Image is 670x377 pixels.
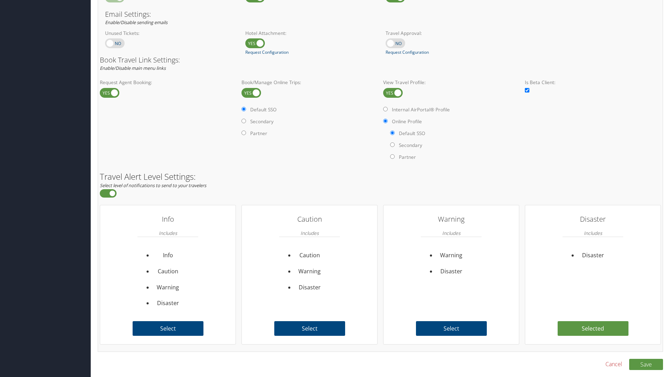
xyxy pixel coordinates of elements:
em: Includes [584,226,602,240]
h2: Travel Alert Level Settings: [100,172,661,181]
li: Disaster [153,295,183,311]
li: Warning [436,247,467,264]
li: Info [153,247,183,264]
h3: Email Settings: [105,11,656,18]
a: Cancel [605,360,622,368]
em: Enable/Disable main menu links [100,65,166,71]
label: Secondary [399,142,422,149]
h3: Book Travel Link Settings: [100,57,661,64]
label: Secondary [250,118,274,125]
h3: Info [137,212,198,226]
a: Request Configuration [386,49,429,56]
label: Default SSO [250,106,277,113]
label: Select [416,321,487,336]
label: Partner [399,154,416,161]
em: Enable/Disable sending emails [105,19,167,25]
li: Caution [295,247,325,264]
h3: Disaster [563,212,623,226]
button: Save [629,359,663,370]
label: Selected [558,321,628,336]
label: Internal AirPortal® Profile [392,106,450,113]
label: Default SSO [399,130,425,137]
em: Select level of notifications to send to your travelers [100,182,206,188]
em: Includes [300,226,319,240]
label: Request Agent Booking: [100,79,236,86]
li: Disaster [578,247,608,264]
h3: Warning [421,212,482,226]
em: Includes [159,226,177,240]
li: Disaster [295,280,325,296]
li: Caution [153,264,183,280]
label: Hotel Attachment: [245,30,375,37]
label: Is Beta Client: [525,79,661,86]
em: Includes [442,226,460,240]
label: Select [274,321,345,336]
label: Travel Approval: [386,30,515,37]
label: View Travel Profile: [383,79,519,86]
a: Request Configuration [245,49,289,56]
label: Unused Tickets: [105,30,235,37]
li: Warning [295,264,325,280]
li: Warning [153,280,183,296]
li: Disaster [436,264,467,280]
h3: Caution [279,212,340,226]
label: Select [133,321,203,336]
label: Online Profile [392,118,422,125]
label: Partner [250,130,267,137]
label: Book/Manage Online Trips: [241,79,378,86]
